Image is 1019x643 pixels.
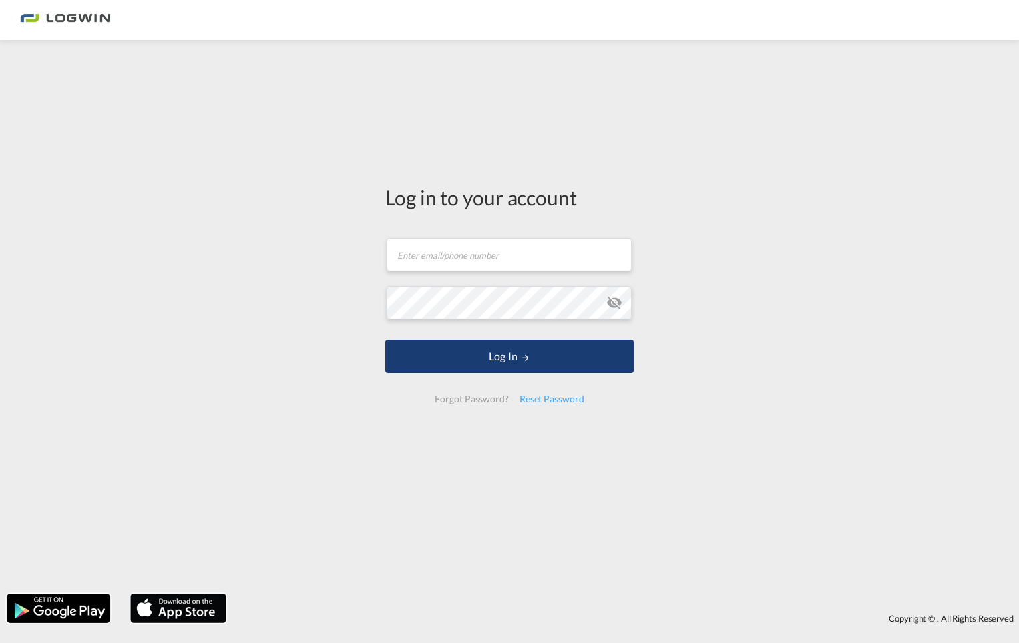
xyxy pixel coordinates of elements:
[385,340,634,373] button: LOGIN
[385,183,634,211] div: Log in to your account
[606,295,622,311] md-icon: icon-eye-off
[233,607,1019,630] div: Copyright © . All Rights Reserved
[20,5,110,35] img: 2761ae10d95411efa20a1f5e0282d2d7.png
[387,238,632,271] input: Enter email/phone number
[129,592,228,624] img: apple.png
[429,387,514,411] div: Forgot Password?
[514,387,590,411] div: Reset Password
[5,592,112,624] img: google.png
